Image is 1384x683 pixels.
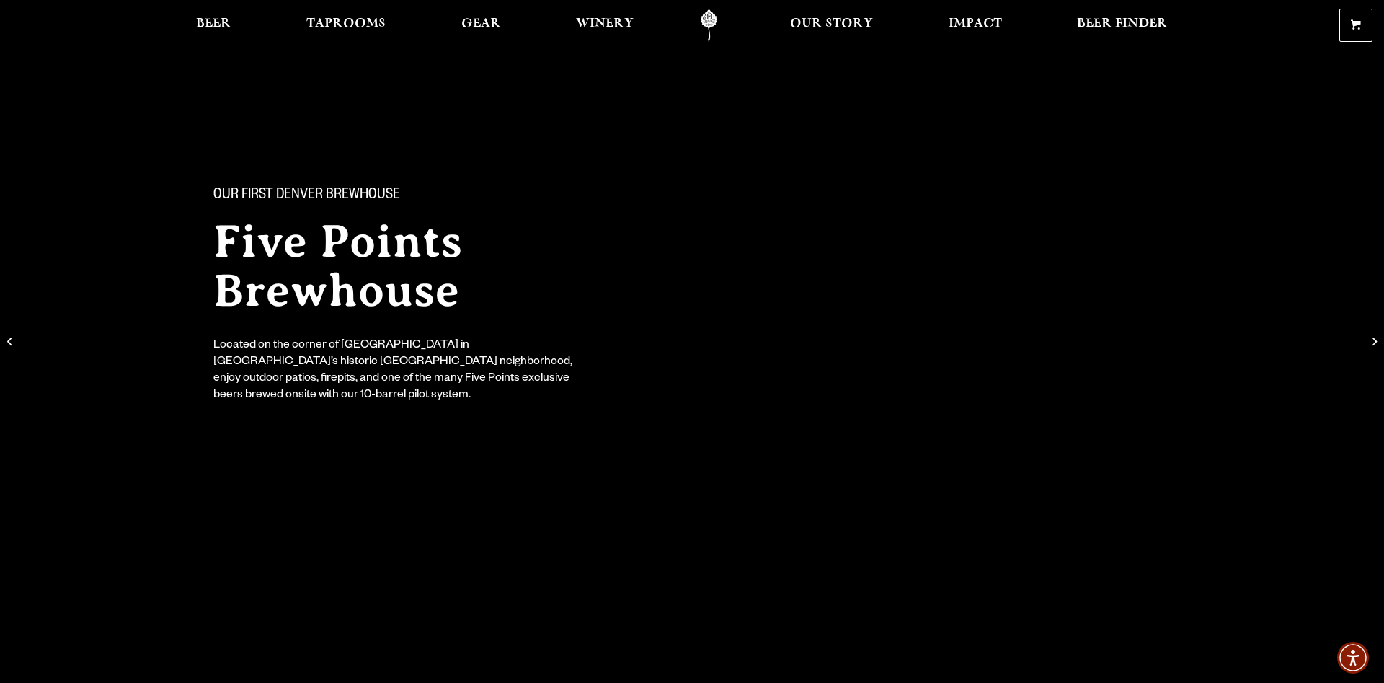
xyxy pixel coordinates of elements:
[213,338,582,405] div: Located on the corner of [GEOGRAPHIC_DATA] in [GEOGRAPHIC_DATA]’s historic [GEOGRAPHIC_DATA] neig...
[297,9,395,42] a: Taprooms
[682,9,736,42] a: Odell Home
[306,18,386,30] span: Taprooms
[567,9,643,42] a: Winery
[213,217,663,315] h2: Five Points Brewhouse
[196,18,231,30] span: Beer
[939,9,1011,42] a: Impact
[452,9,510,42] a: Gear
[1337,642,1369,674] div: Accessibility Menu
[949,18,1002,30] span: Impact
[576,18,634,30] span: Winery
[187,9,241,42] a: Beer
[213,187,400,206] span: Our First Denver Brewhouse
[1068,9,1177,42] a: Beer Finder
[790,18,873,30] span: Our Story
[1077,18,1168,30] span: Beer Finder
[781,9,882,42] a: Our Story
[461,18,501,30] span: Gear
